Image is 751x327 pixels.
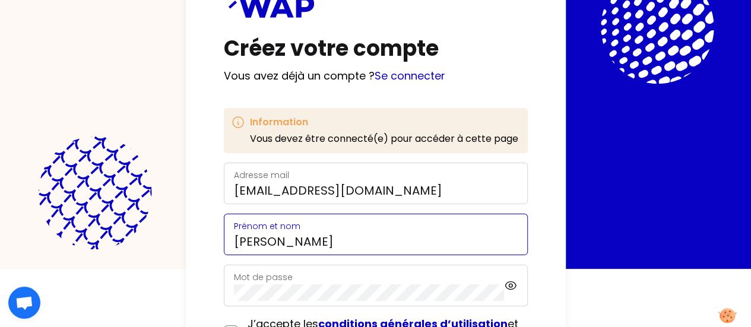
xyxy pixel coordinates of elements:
label: Adresse mail [234,169,289,181]
h1: Créez votre compte [224,37,528,61]
p: Vous avez déjà un compte ? [224,68,528,84]
label: Prénom et nom [234,220,300,232]
p: Vous devez être connecté(e) pour accéder à cette page [250,132,518,146]
div: Ouvrir le chat [8,287,40,319]
h3: Information [250,115,518,129]
a: Se connecter [375,68,445,83]
label: Mot de passe [234,271,293,283]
